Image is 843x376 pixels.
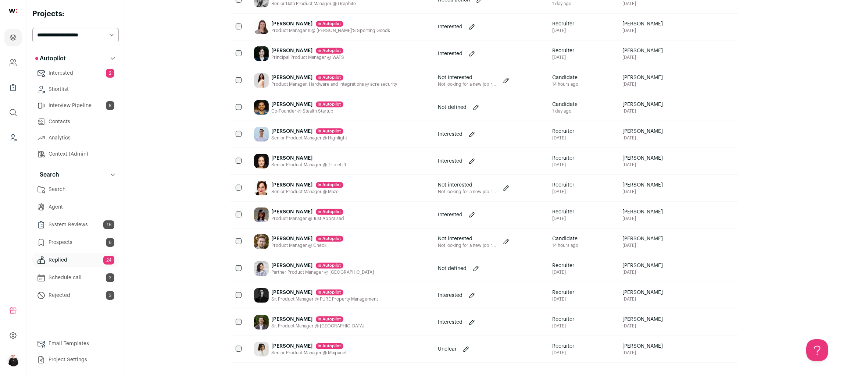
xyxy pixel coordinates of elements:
p: Not looking for a new job right now [438,81,497,87]
a: Replied24 [32,253,119,267]
span: Candidate [552,101,578,108]
img: 7bcdf4e242dcb5716de60933a97ce4c6b938aec0950b8026609973a5dbb2779b.jpg [254,46,269,61]
div: [PERSON_NAME] [272,101,343,108]
div: Sr. Product Manager @ PURE Property Management [272,296,378,302]
div: Partner Product Manager @ [GEOGRAPHIC_DATA] [272,269,374,275]
span: [DATE] [622,54,663,60]
span: [PERSON_NAME] [622,20,663,28]
span: 8 [106,101,114,110]
div: [PERSON_NAME] [272,74,397,81]
img: 50764d077aa70d6f0d7d1afaca72f0c64b56c0e5dd390ce5ae522cba63d43cca [254,234,269,249]
span: [DATE] [622,350,663,356]
div: in Autopilot [316,21,343,27]
span: [DATE] [622,189,663,195]
span: [DATE] [622,28,663,33]
div: Senior Data Product Manager @ Graphite [272,1,356,7]
button: Open dropdown [7,355,19,366]
span: [DATE] [622,162,663,168]
a: Company and ATS Settings [4,54,22,71]
a: Schedule call2 [32,270,119,285]
span: Recruiter [552,262,574,269]
span: [DATE] [622,108,663,114]
a: Interview Pipeline8 [32,98,119,113]
img: 69dfb3d493f1db522cbe3af2ad84d66ad48a5a34edaf0a6adc828a6aa089b260.jpg [254,100,269,115]
button: Search [32,167,119,182]
div: 1 day ago [552,108,578,114]
div: Product Manager @ Check [272,242,343,248]
p: Not interested [438,181,497,189]
img: d6c6eea683ae21a93ebd690ae7bccd17804747ec64aafdea374953312214f863 [254,154,269,169]
a: Email Templates [32,336,119,351]
div: [DATE] [552,350,574,356]
div: in Autopilot [316,48,343,54]
button: Autopilot [32,51,119,66]
div: [DATE] [552,162,574,168]
span: [DATE] [622,216,663,221]
span: [DATE] [622,296,663,302]
span: Candidate [552,235,578,242]
p: Not looking for a new job right now [438,242,497,248]
span: [PERSON_NAME] [622,289,663,296]
div: [PERSON_NAME] [272,155,347,162]
div: in Autopilot [316,343,343,349]
p: Not looking for a new job right now [438,189,497,195]
span: 2 [106,69,114,78]
div: Principal Product Manager @ WATS [272,54,344,60]
span: 2 [106,273,114,282]
p: Not interested [438,235,497,242]
a: Leads (Backoffice) [4,129,22,146]
div: [DATE] [552,28,574,33]
div: [DATE] [552,135,574,141]
span: [PERSON_NAME] [622,155,663,162]
img: 9590198f40c03211ca24ff5f648e9bf184736134a1d5ced2cd4f77dc22890777 [254,73,269,88]
span: [DATE] [622,1,663,7]
div: Co-Founder @ Stealth Startup [272,108,343,114]
img: 0f656b31408569cc2fb6f9f12a673291df82cf826ea27b1c5521b113550932ce.jpg [254,261,269,276]
p: Interested [438,23,462,31]
div: [DATE] [552,323,574,329]
span: Recruiter [552,289,574,296]
div: [PERSON_NAME] [272,343,347,350]
div: in Autopilot [316,316,343,322]
img: wellfound-shorthand-0d5821cbd27db2630d0214b213865d53afaa358527fdda9d0ea32b1df1b89c2c.svg [9,9,17,13]
span: 6 [106,238,114,247]
a: System Reviews16 [32,217,119,232]
div: Product Manager, Hardware and Integrations @ acre security [272,81,397,87]
div: in Autopilot [316,182,343,188]
div: in Autopilot [316,209,343,215]
a: Agent [32,200,119,214]
a: Company Lists [4,79,22,96]
span: [PERSON_NAME] [622,47,663,54]
div: [PERSON_NAME] [272,262,374,269]
div: [PERSON_NAME] [272,181,343,189]
div: Senior Product Manager @ Mixpanel [272,350,347,356]
a: Context (Admin) [32,147,119,162]
a: Interested2 [32,66,119,81]
div: Senior Product Manager @ Maze [272,189,343,195]
span: 16 [103,220,114,229]
div: in Autopilot [316,128,343,134]
span: [DATE] [622,81,663,87]
div: [PERSON_NAME] [272,47,344,54]
div: in Autopilot [316,263,343,269]
div: [PERSON_NAME] [272,316,365,323]
span: 3 [106,291,114,300]
a: Contacts [32,114,119,129]
div: in Autopilot [316,102,343,107]
img: 23706e217adb15c24059b3cd0c68d71052276ec1393e2fbe20832c6e3088fb6b.jpg [254,181,269,195]
span: [PERSON_NAME] [622,343,663,350]
p: Interested [438,131,462,138]
div: [DATE] [552,54,574,60]
p: Interested [438,50,462,57]
div: Product Manager II @ [PERSON_NAME]'S Sporting Goods [272,28,390,33]
p: Not defined [438,104,467,111]
a: Search [32,182,119,197]
p: Interested [438,292,462,299]
span: Recruiter [552,316,574,323]
span: Recruiter [552,155,574,162]
span: [DATE] [622,242,663,248]
span: [DATE] [622,269,663,275]
h2: Projects: [32,9,119,19]
a: Shortlist [32,82,119,97]
img: 173b2fe1f3cec79e8d33357e59d08b8622760b836545537fc54b82bc7de9d4c0.jpg [254,19,269,34]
